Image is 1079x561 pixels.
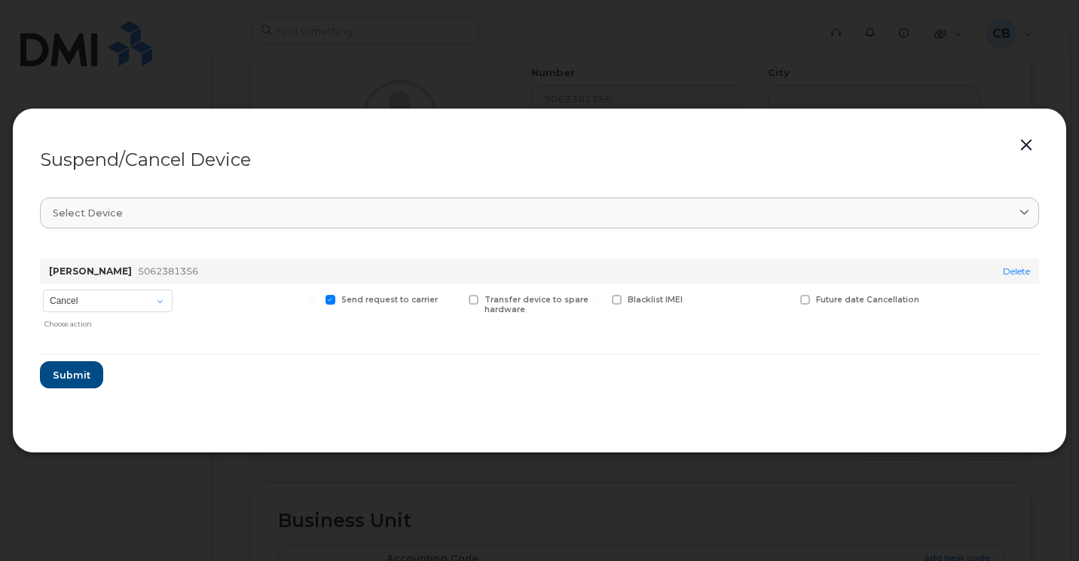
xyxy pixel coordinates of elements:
a: Delete [1003,265,1030,277]
input: Future date Cancellation [782,295,790,302]
span: Transfer device to spare hardware [484,295,588,314]
div: Suspend/Cancel Device [40,151,1039,169]
input: Send request to carrier [307,295,315,302]
span: Future date Cancellation [816,295,919,305]
input: Transfer device to spare hardware [451,295,458,302]
span: Blacklist IMEI [628,295,683,305]
span: Send request to carrier [341,295,438,305]
input: Blacklist IMEI [594,295,601,302]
